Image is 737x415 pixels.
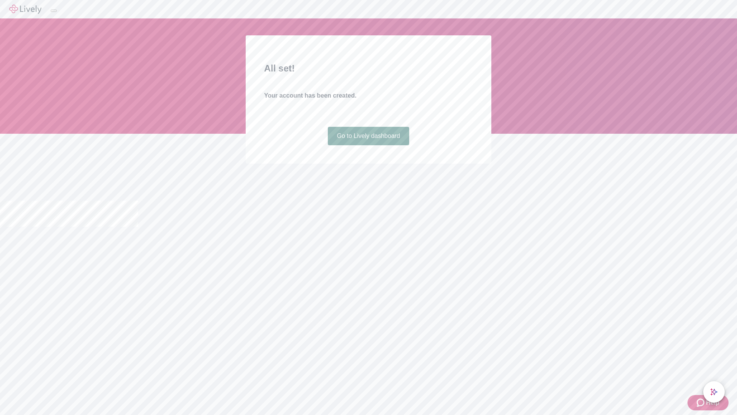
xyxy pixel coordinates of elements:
[51,10,57,12] button: Log out
[9,5,41,14] img: Lively
[703,381,725,403] button: chat
[710,388,718,396] svg: Lively AI Assistant
[328,127,410,145] a: Go to Lively dashboard
[697,398,706,407] svg: Zendesk support icon
[264,61,473,75] h2: All set!
[264,91,473,100] h4: Your account has been created.
[687,395,729,410] button: Zendesk support iconHelp
[706,398,719,407] span: Help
